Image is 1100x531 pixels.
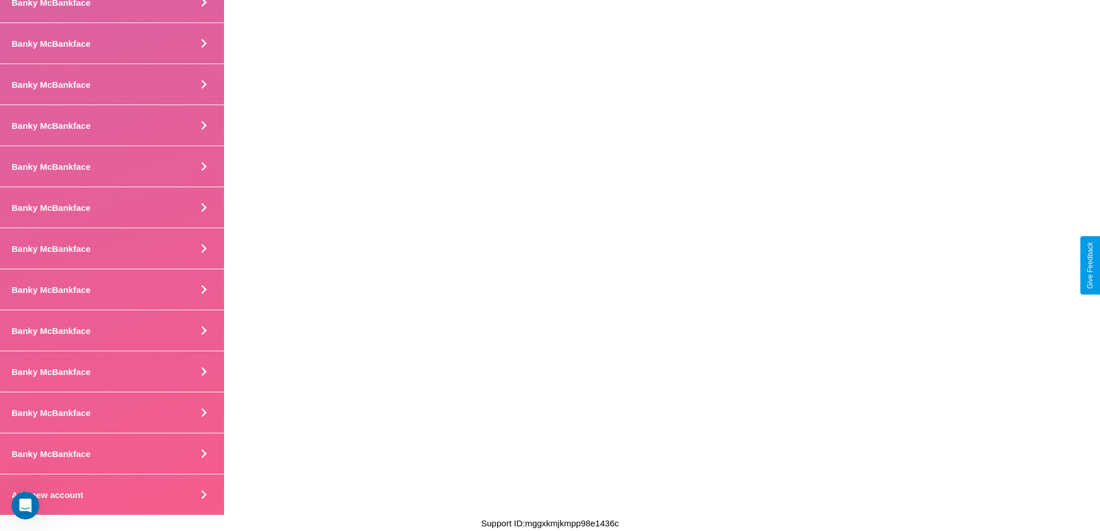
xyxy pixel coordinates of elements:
h4: Banky McBankface [12,449,91,459]
iframe: Intercom live chat [12,492,39,519]
div: Give Feedback [1086,242,1094,289]
h4: Banky McBankface [12,121,91,131]
h4: Banky McBankface [12,80,91,90]
h4: Banky McBankface [12,408,91,418]
h4: Banky McBankface [12,244,91,254]
p: Support ID: mggxkmjkmpp98e1436c [481,515,618,531]
h4: Banky McBankface [12,367,91,377]
h4: Banky McBankface [12,326,91,336]
h4: Banky McBankface [12,285,91,295]
h4: Banky McBankface [12,203,91,213]
h4: Banky McBankface [12,162,91,172]
h4: Banky McBankface [12,39,91,49]
h4: Add new account [12,490,83,500]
